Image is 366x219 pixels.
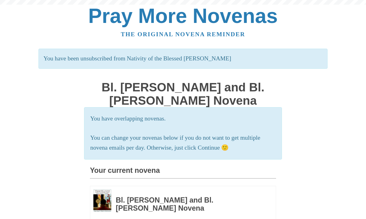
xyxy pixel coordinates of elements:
[93,189,111,212] img: Novena image
[116,196,259,212] h3: Bl. [PERSON_NAME] and Bl. [PERSON_NAME] Novena
[90,81,276,107] h1: Bl. [PERSON_NAME] and Bl. [PERSON_NAME] Novena
[90,167,276,179] h3: Your current novena
[121,31,245,37] a: The original novena reminder
[88,4,278,27] a: Pray More Novenas
[90,133,276,153] p: You can change your novenas below if you do not want to get multiple novena emails per day. Other...
[38,49,327,69] p: You have been unsubscribed from Nativity of the Blessed [PERSON_NAME]
[90,114,276,124] p: You have overlapping novenas.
